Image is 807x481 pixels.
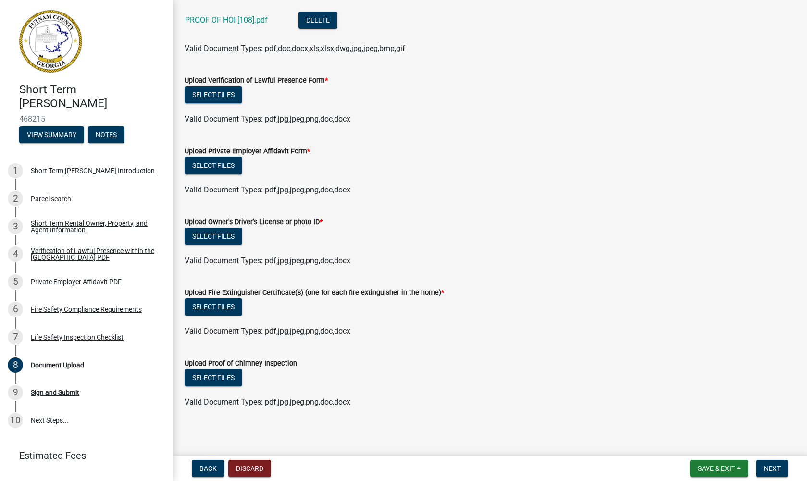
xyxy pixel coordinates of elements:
[31,362,84,368] div: Document Upload
[31,195,71,202] div: Parcel search
[298,12,337,29] button: Delete
[185,44,405,53] span: Valid Document Types: pdf,doc,docx,xls,xlsx,dwg,jpg,jpeg,bmp,gif
[185,369,242,386] button: Select files
[8,191,23,206] div: 2
[31,278,122,285] div: Private Employer Affidavit PDF
[185,219,323,226] label: Upload Owner's Driver's License or photo ID
[185,228,242,245] button: Select files
[88,126,124,143] button: Notes
[8,329,23,345] div: 7
[185,360,297,367] label: Upload Proof of Chimney Inspection
[8,302,23,317] div: 6
[8,385,23,400] div: 9
[185,148,310,155] label: Upload Private Employer Affidavit Form
[764,465,781,472] span: Next
[185,397,350,406] span: Valid Document Types: pdf,jpg,jpeg,png,doc,docx
[88,131,124,139] wm-modal-confirm: Notes
[185,298,242,316] button: Select files
[8,357,23,373] div: 8
[8,413,23,428] div: 10
[8,246,23,262] div: 4
[185,185,350,194] span: Valid Document Types: pdf,jpg,jpeg,png,doc,docx
[185,327,350,336] span: Valid Document Types: pdf,jpg,jpeg,png,doc,docx
[185,77,328,84] label: Upload Verification of Lawful Presence Form
[185,256,350,265] span: Valid Document Types: pdf,jpg,jpeg,png,doc,docx
[19,126,84,143] button: View Summary
[31,389,79,396] div: Sign and Submit
[185,15,268,25] a: PROOF OF HOI [108].pdf
[31,334,124,341] div: Life Safety Inspection Checklist
[185,290,444,296] label: Upload Fire Extinguisher Certificate(s) (one for each fire extinguisher in the home)
[31,306,142,313] div: Fire Safety Compliance Requirements
[185,157,242,174] button: Select files
[228,460,271,477] button: Discard
[19,83,165,111] h4: Short Term [PERSON_NAME]
[698,465,735,472] span: Save & Exit
[19,131,84,139] wm-modal-confirm: Summary
[185,86,242,103] button: Select files
[690,460,748,477] button: Save & Exit
[192,460,224,477] button: Back
[8,219,23,234] div: 3
[19,114,154,124] span: 468215
[31,220,158,233] div: Short Term Rental Owner, Property, and Agent Information
[8,163,23,178] div: 1
[298,16,337,25] wm-modal-confirm: Delete Document
[8,274,23,290] div: 5
[199,465,217,472] span: Back
[756,460,788,477] button: Next
[19,10,82,73] img: Putnam County, Georgia
[8,446,158,465] a: Estimated Fees
[185,114,350,124] span: Valid Document Types: pdf,jpg,jpeg,png,doc,docx
[31,167,155,174] div: Short Term [PERSON_NAME] Introduction
[31,247,158,261] div: Verification of Lawful Presence within the [GEOGRAPHIC_DATA] PDF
